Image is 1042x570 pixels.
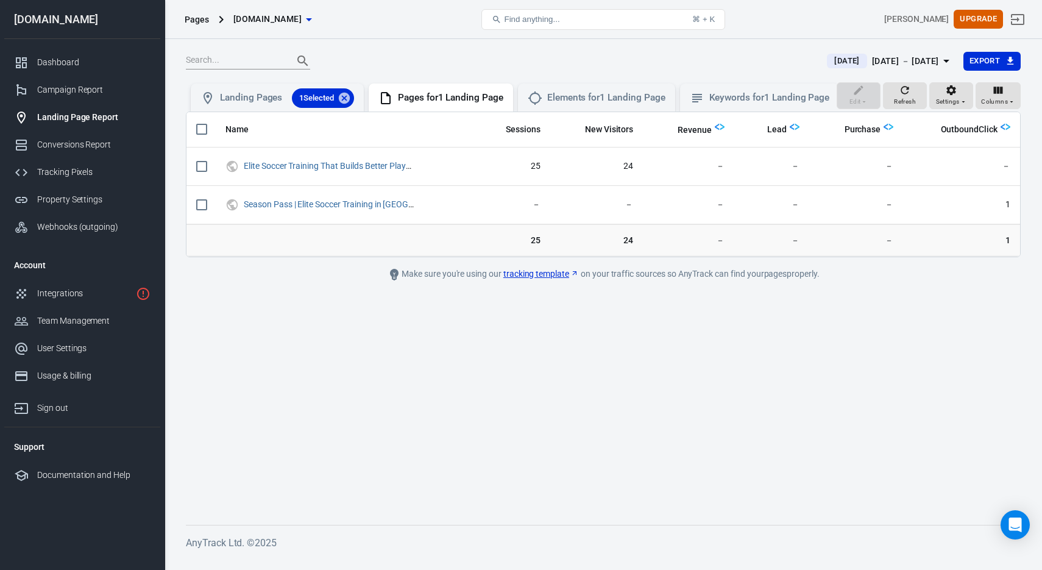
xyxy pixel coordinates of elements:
[4,76,160,104] a: Campaign Report
[186,535,1021,550] h6: AnyTrack Ltd. © 2025
[37,111,151,124] div: Landing Page Report
[4,362,160,390] a: Usage & billing
[136,287,151,301] svg: 1 networks not verified yet
[4,159,160,186] a: Tracking Pixels
[37,84,151,96] div: Campaign Report
[244,199,487,209] a: Season Pass | Elite Soccer Training in [GEOGRAPHIC_DATA] | MET
[4,307,160,335] a: Team Management
[569,124,634,136] span: New Visitors
[963,52,1021,71] button: Export
[4,335,160,362] a: User Settings
[37,342,151,355] div: User Settings
[560,199,634,211] span: －
[767,124,787,136] span: Lead
[292,88,354,108] div: 1Selected
[329,267,877,282] div: Make sure you're using our on your traffic sources so AnyTrack can find your pages properly.
[503,268,579,280] a: tracking template
[4,251,160,280] li: Account
[845,124,881,136] span: Purchase
[560,160,634,173] span: 24
[819,199,893,211] span: －
[678,123,712,137] span: Total revenue calculated by AnyTrack.
[37,315,151,327] div: Team Management
[37,469,151,482] div: Documentation and Help
[744,160,799,173] span: －
[653,199,725,211] span: －
[37,166,151,179] div: Tracking Pixels
[220,88,354,108] div: Landing Pages
[490,124,540,136] span: Sessions
[790,122,799,132] img: Logo
[954,10,1003,29] button: Upgrade
[1001,510,1030,540] div: Open Intercom Messenger
[504,15,559,24] span: Find anything...
[4,49,160,76] a: Dashboard
[4,390,160,422] a: Sign out
[715,122,725,132] img: Logo
[894,96,916,107] span: Refresh
[819,234,893,246] span: －
[662,123,712,137] span: Total revenue calculated by AnyTrack.
[482,160,540,173] span: 25
[233,12,302,27] span: modernelitetraining.com
[185,13,209,26] div: Pages
[225,159,239,174] svg: UTM & Web Traffic
[292,92,341,104] span: 1 Selected
[585,124,634,136] span: New Visitors
[506,124,540,136] span: Sessions
[288,46,317,76] button: Search
[481,9,725,30] button: Find anything...⌘ + K
[229,8,316,30] button: [DOMAIN_NAME]
[4,131,160,159] a: Conversions Report
[560,234,634,246] span: 24
[482,199,540,211] span: －
[929,82,973,109] button: Settings
[884,122,893,132] img: Logo
[482,234,540,246] span: 25
[913,234,1010,246] span: 1
[884,13,949,26] div: Account id: m3Sn4tYu
[4,186,160,213] a: Property Settings
[547,91,665,104] div: Elements for 1 Landing Page
[37,56,151,69] div: Dashboard
[37,138,151,151] div: Conversions Report
[4,432,160,461] li: Support
[936,96,960,107] span: Settings
[398,91,503,104] div: Pages for 1 Landing Page
[925,124,998,136] span: OutboundClick
[692,15,715,24] div: ⌘ + K
[1001,122,1010,132] img: Logo
[37,287,131,300] div: Integrations
[186,112,1020,257] div: scrollable content
[225,124,264,136] span: Name
[4,14,160,25] div: [DOMAIN_NAME]
[225,198,239,212] svg: UTM & Web Traffic
[37,221,151,233] div: Webhooks (outgoing)
[186,53,283,69] input: Search...
[653,234,725,246] span: －
[913,160,1010,173] span: －
[4,104,160,131] a: Landing Page Report
[37,402,151,415] div: Sign out
[709,91,830,104] div: Keywords for 1 Landing Page
[829,55,864,67] span: [DATE]
[744,234,799,246] span: －
[744,199,799,211] span: －
[872,54,939,69] div: [DATE] － [DATE]
[37,193,151,206] div: Property Settings
[678,124,712,137] span: Revenue
[225,124,249,136] span: Name
[244,161,445,171] a: Elite Soccer Training That Builds Better Players — Fast
[4,280,160,307] a: Integrations
[883,82,927,109] button: Refresh
[653,160,725,173] span: －
[941,124,998,136] span: OutboundClick
[751,124,787,136] span: Lead
[1003,5,1032,34] a: Sign out
[913,199,1010,211] span: 1
[976,82,1021,109] button: Columns
[817,51,963,71] button: [DATE][DATE] － [DATE]
[981,96,1008,107] span: Columns
[819,160,893,173] span: －
[4,213,160,241] a: Webhooks (outgoing)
